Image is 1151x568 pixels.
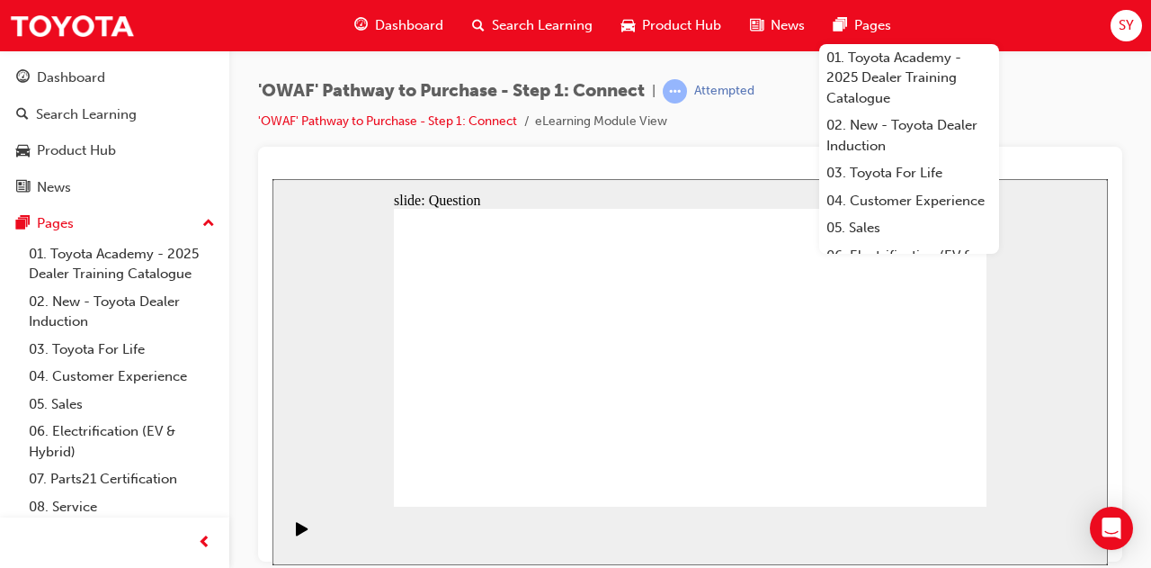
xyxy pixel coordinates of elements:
span: SY [1119,15,1134,36]
a: 02. New - Toyota Dealer Induction [819,112,999,159]
img: Trak [9,5,135,46]
a: Dashboard [7,61,222,95]
span: Product Hub [642,15,721,36]
a: 05. Sales [819,214,999,242]
span: pages-icon [834,14,847,37]
div: Search Learning [36,104,137,125]
button: Pages [7,207,222,240]
li: eLearning Module View [535,112,667,132]
a: Product Hub [7,134,222,167]
div: Open Intercom Messenger [1090,507,1133,550]
a: search-iconSearch Learning [458,7,607,44]
button: SY [1111,10,1142,41]
span: Pages [854,15,891,36]
span: car-icon [621,14,635,37]
div: News [37,177,71,198]
button: Play (Ctrl+Alt+P) [9,342,40,373]
a: 03. Toyota For Life [22,336,222,364]
a: 06. Electrification (EV & Hybrid) [819,242,999,290]
span: learningRecordVerb_ATTEMPT-icon [663,79,687,104]
a: 07. Parts21 Certification [22,465,222,493]
span: News [771,15,805,36]
a: News [7,171,222,204]
a: 01. Toyota Academy - 2025 Dealer Training Catalogue [819,44,999,113]
span: news-icon [750,14,763,37]
a: guage-iconDashboard [340,7,458,44]
div: Dashboard [37,68,105,88]
a: 05. Sales [22,391,222,419]
a: 'OWAF' Pathway to Purchase - Step 1: Connect [258,113,517,129]
span: up-icon [202,212,215,236]
a: news-iconNews [736,7,819,44]
a: 01. Toyota Academy - 2025 Dealer Training Catalogue [22,240,222,288]
a: pages-iconPages [819,7,906,44]
span: guage-icon [16,70,30,86]
a: 04. Customer Experience [22,363,222,391]
button: DashboardSearch LearningProduct HubNews [7,58,222,207]
span: search-icon [472,14,485,37]
span: news-icon [16,180,30,196]
div: Product Hub [37,140,116,161]
a: 06. Electrification (EV & Hybrid) [22,418,222,465]
span: | [652,81,656,102]
span: Dashboard [375,15,443,36]
a: 02. New - Toyota Dealer Induction [22,288,222,336]
span: prev-icon [198,532,211,554]
span: pages-icon [16,216,30,232]
a: Search Learning [7,98,222,131]
span: guage-icon [354,14,368,37]
span: car-icon [16,143,30,159]
span: Search Learning [492,15,593,36]
div: Attempted [694,83,754,100]
span: 'OWAF' Pathway to Purchase - Step 1: Connect [258,81,645,102]
a: 04. Customer Experience [819,187,999,215]
div: Pages [37,213,74,234]
a: 08. Service [22,493,222,521]
div: playback controls [9,328,40,386]
span: search-icon [16,107,29,123]
a: car-iconProduct Hub [607,7,736,44]
a: 03. Toyota For Life [819,159,999,187]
